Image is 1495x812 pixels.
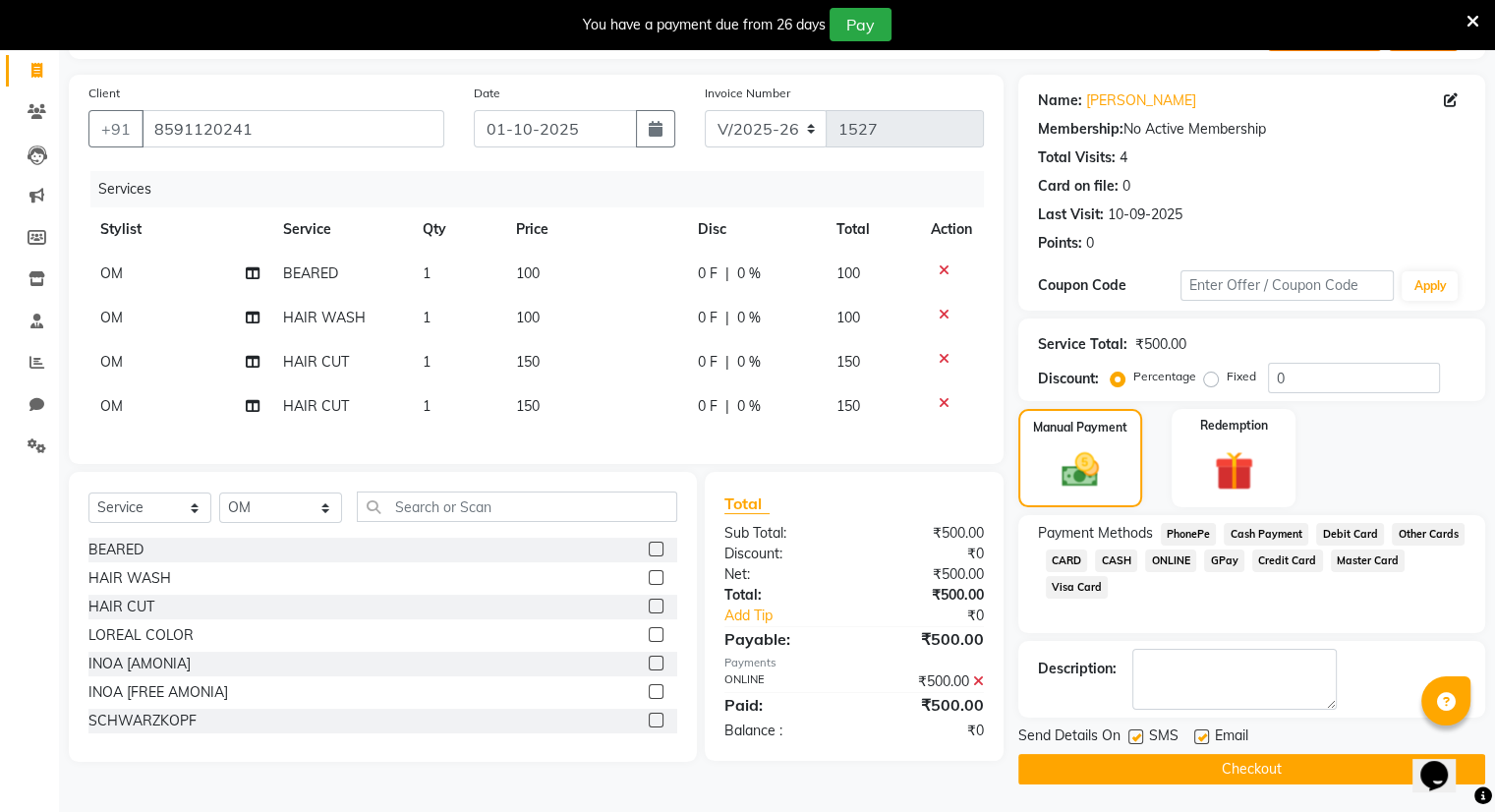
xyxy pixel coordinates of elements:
div: Name: [1038,90,1082,111]
div: HAIR WASH [88,568,171,589]
span: | [725,308,729,328]
span: Email [1215,725,1248,750]
div: ₹0 [854,721,999,741]
span: OM [100,353,123,371]
div: 0 [1086,233,1094,254]
span: PhonePe [1161,523,1217,546]
div: Discount: [1038,369,1099,389]
span: 0 F [698,396,718,417]
span: 1 [423,353,431,371]
div: HAIR CUT [88,597,154,617]
span: SMS [1149,725,1179,750]
div: BEARED [88,540,144,560]
iframe: chat widget [1412,733,1475,792]
div: Coupon Code [1038,275,1180,296]
span: 150 [516,397,540,415]
div: Balance : [710,721,854,741]
span: OM [100,264,123,282]
div: 4 [1120,147,1127,168]
div: ₹500.00 [1135,334,1186,355]
span: Other Cards [1392,523,1465,546]
div: ₹500.00 [854,671,999,692]
div: 10-09-2025 [1108,204,1182,225]
span: GPay [1204,550,1244,572]
div: ₹500.00 [854,693,999,717]
label: Invoice Number [705,85,790,102]
span: 100 [516,264,540,282]
label: Fixed [1227,368,1256,385]
a: Add Tip [710,606,878,626]
span: BEARED [283,264,338,282]
span: | [725,263,729,284]
input: Search or Scan [357,492,677,522]
label: Client [88,85,120,102]
span: 0 % [737,308,761,328]
span: 150 [516,353,540,371]
div: No Active Membership [1038,119,1466,140]
label: Percentage [1133,368,1196,385]
button: Pay [830,8,891,41]
span: HAIR CUT [283,397,349,415]
div: Points: [1038,233,1082,254]
span: 150 [836,353,860,371]
div: Payments [724,655,984,671]
span: | [725,352,729,373]
th: Service [271,207,411,252]
span: ONLINE [1145,550,1196,572]
button: +91 [88,110,144,147]
div: 0 [1122,176,1130,197]
span: | [725,396,729,417]
div: Card on file: [1038,176,1119,197]
span: 0 F [698,308,718,328]
img: _gift.svg [1202,446,1266,495]
div: Total: [710,585,854,606]
div: ₹0 [878,606,998,626]
div: You have a payment due from 26 days [583,15,826,35]
span: 100 [516,309,540,326]
div: INOA [FREE AMONIA] [88,682,228,703]
th: Stylist [88,207,271,252]
th: Qty [411,207,504,252]
div: LOREAL COLOR [88,625,194,646]
label: Redemption [1200,417,1268,435]
label: Manual Payment [1033,419,1127,436]
span: Payment Methods [1038,523,1153,544]
span: 0 % [737,352,761,373]
span: Credit Card [1252,550,1323,572]
span: 1 [423,264,431,282]
span: HAIR WASH [283,309,366,326]
span: 100 [836,264,860,282]
div: Description: [1038,659,1117,679]
span: Visa Card [1046,576,1109,599]
div: Payable: [710,627,854,651]
div: ₹500.00 [854,564,999,585]
span: 0 % [737,263,761,284]
span: HAIR CUT [283,353,349,371]
input: Search by Name/Mobile/Email/Code [142,110,444,147]
div: Sub Total: [710,523,854,544]
label: Date [474,85,500,102]
a: [PERSON_NAME] [1086,90,1196,111]
div: Paid: [710,693,854,717]
span: Total [724,493,770,514]
span: 1 [423,309,431,326]
span: Master Card [1331,550,1406,572]
span: 100 [836,309,860,326]
div: Membership: [1038,119,1123,140]
th: Disc [686,207,825,252]
img: _cash.svg [1050,448,1111,492]
span: OM [100,309,123,326]
div: ₹500.00 [854,585,999,606]
div: ONLINE [710,671,854,692]
div: Services [90,171,999,207]
div: SCHWARZKOPF [88,711,197,731]
span: 150 [836,397,860,415]
div: ₹500.00 [854,627,999,651]
div: Net: [710,564,854,585]
div: Service Total: [1038,334,1127,355]
span: CASH [1095,550,1137,572]
button: Apply [1402,271,1458,301]
input: Enter Offer / Coupon Code [1180,270,1395,301]
div: Last Visit: [1038,204,1104,225]
span: Send Details On [1018,725,1121,750]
